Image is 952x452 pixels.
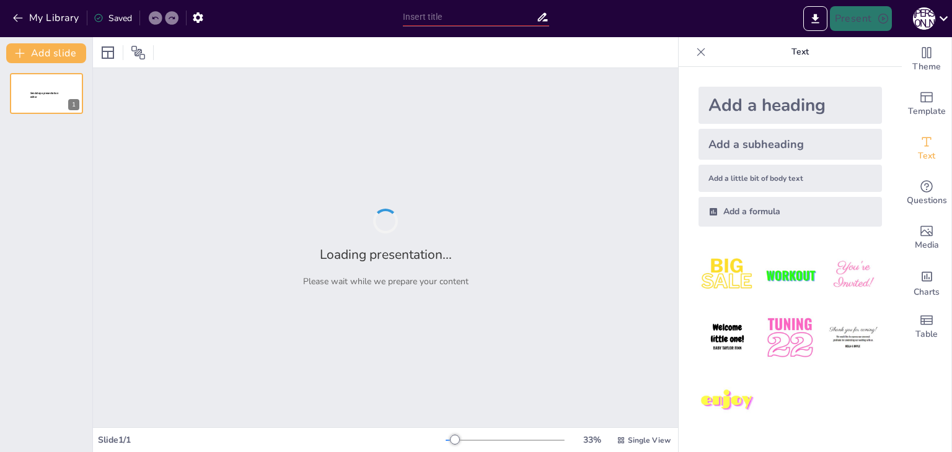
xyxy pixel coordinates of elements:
[913,6,935,31] button: Я [PERSON_NAME]
[902,260,951,305] div: Add charts and graphs
[9,8,84,28] button: My Library
[902,126,951,171] div: Add text boxes
[699,372,756,430] img: 7.jpeg
[699,87,882,124] div: Add a heading
[131,45,146,60] span: Position
[711,37,889,67] p: Text
[98,434,446,446] div: Slide 1 / 1
[699,165,882,192] div: Add a little bit of body text
[915,238,939,252] span: Media
[918,149,935,163] span: Text
[98,43,118,63] div: Layout
[824,246,882,304] img: 3.jpeg
[824,309,882,367] img: 6.jpeg
[830,6,892,31] button: Present
[902,171,951,215] div: Get real-time input from your audience
[907,194,947,207] span: Questions
[403,8,536,26] input: Insert title
[912,60,941,74] span: Theme
[761,246,819,304] img: 2.jpeg
[94,12,132,24] div: Saved
[902,37,951,82] div: Change the overall theme
[6,43,86,63] button: Add slide
[908,105,946,118] span: Template
[902,82,951,126] div: Add ready made slides
[628,435,671,445] span: Single View
[303,276,469,287] p: Please wait while we prepare your content
[902,215,951,260] div: Add images, graphics, shapes or video
[10,73,83,114] div: 1
[915,328,938,341] span: Table
[699,197,882,227] div: Add a formula
[68,99,79,110] div: 1
[803,6,827,31] button: Export to PowerPoint
[914,285,940,299] span: Charts
[902,305,951,349] div: Add a table
[699,129,882,160] div: Add a subheading
[699,246,756,304] img: 1.jpeg
[761,309,819,367] img: 5.jpeg
[699,309,756,367] img: 4.jpeg
[577,434,607,446] div: 33 %
[320,246,452,263] h2: Loading presentation...
[30,92,58,98] span: Sendsteps presentation editor
[913,7,935,30] div: Я [PERSON_NAME]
